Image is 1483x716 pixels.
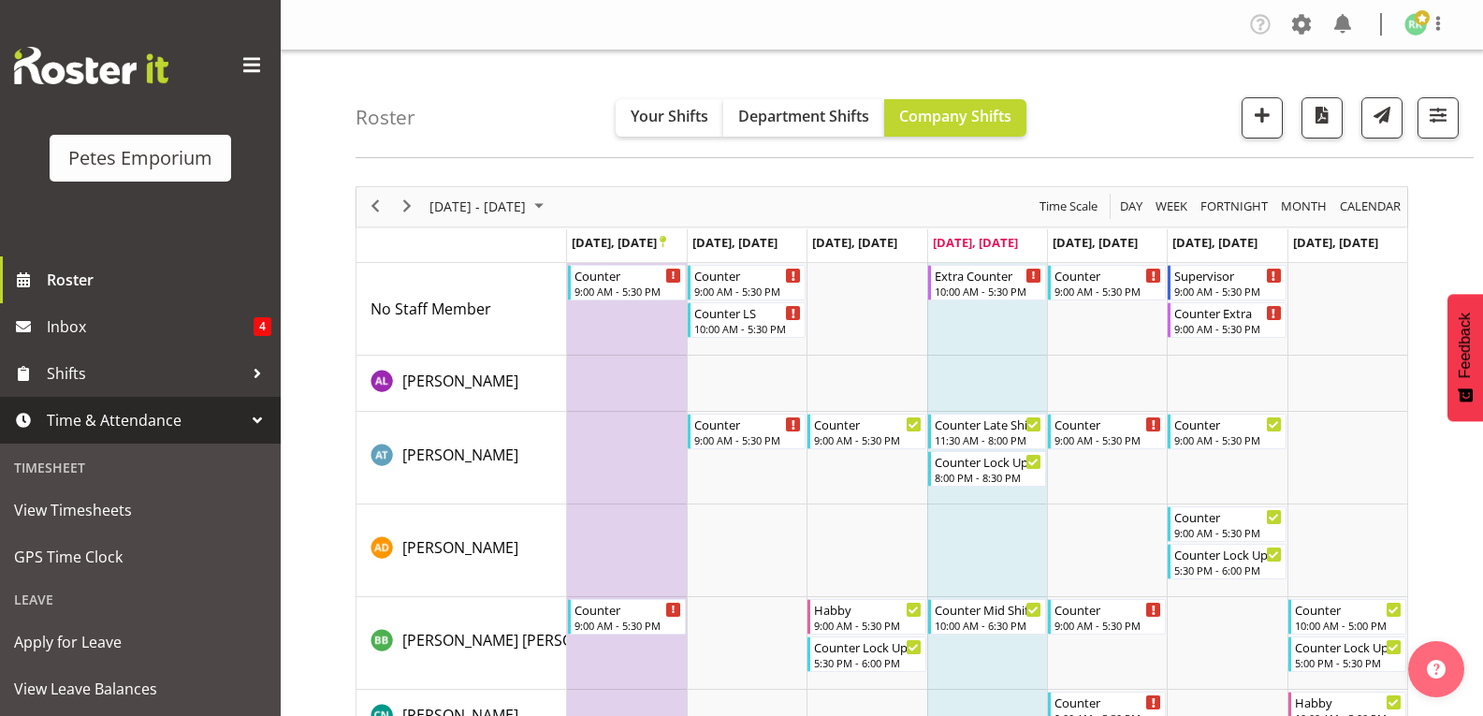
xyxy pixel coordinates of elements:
[807,636,925,672] div: Beena Beena"s event - Counter Lock Up Begin From Wednesday, September 24, 2025 at 5:30:00 PM GMT+...
[694,284,801,299] div: 9:00 AM - 5:30 PM
[391,187,423,226] div: next period
[1048,599,1166,635] div: Beena Beena"s event - Counter Begin From Friday, September 26, 2025 at 9:00:00 AM GMT+12:00 Ends ...
[1048,265,1166,300] div: No Staff Member"s event - Counter Begin From Friday, September 26, 2025 at 9:00:00 AM GMT+12:00 E...
[935,415,1041,433] div: Counter Late Shift
[574,618,681,633] div: 9:00 AM - 5:30 PM
[1293,234,1378,251] span: [DATE], [DATE]
[1038,195,1099,218] span: Time Scale
[1337,195,1404,218] button: Month
[688,265,806,300] div: No Staff Member"s event - Counter Begin From Tuesday, September 23, 2025 at 9:00:00 AM GMT+12:00 ...
[423,187,555,226] div: September 22 - 28, 2025
[1168,265,1286,300] div: No Staff Member"s event - Supervisor Begin From Saturday, September 27, 2025 at 9:00:00 AM GMT+12...
[1168,414,1286,449] div: Alex-Micheal Taniwha"s event - Counter Begin From Saturday, September 27, 2025 at 9:00:00 AM GMT+...
[928,599,1046,635] div: Beena Beena"s event - Counter Mid Shift Begin From Thursday, September 25, 2025 at 10:00:00 AM GM...
[1279,195,1329,218] span: Month
[807,599,925,635] div: Beena Beena"s event - Habby Begin From Wednesday, September 24, 2025 at 9:00:00 AM GMT+12:00 Ends...
[568,265,686,300] div: No Staff Member"s event - Counter Begin From Monday, September 22, 2025 at 9:00:00 AM GMT+12:00 E...
[371,298,491,320] a: No Staff Member
[1174,507,1281,526] div: Counter
[738,106,869,126] span: Department Shifts
[1295,600,1402,619] div: Counter
[1427,660,1446,679] img: help-xxl-2.png
[1174,545,1281,563] div: Counter Lock Up
[402,630,638,650] span: [PERSON_NAME] [PERSON_NAME]
[356,107,415,128] h4: Roster
[402,536,518,559] a: [PERSON_NAME]
[402,537,518,558] span: [PERSON_NAME]
[694,415,801,433] div: Counter
[402,370,518,392] a: [PERSON_NAME]
[1174,415,1281,433] div: Counter
[5,619,276,665] a: Apply for Leave
[68,144,212,172] div: Petes Emporium
[1174,266,1281,285] div: Supervisor
[402,629,638,651] a: [PERSON_NAME] [PERSON_NAME]
[807,414,925,449] div: Alex-Micheal Taniwha"s event - Counter Begin From Wednesday, September 24, 2025 at 9:00:00 AM GMT...
[814,618,921,633] div: 9:00 AM - 5:30 PM
[1172,234,1258,251] span: [DATE], [DATE]
[935,284,1041,299] div: 10:00 AM - 5:30 PM
[1054,266,1161,285] div: Counter
[1054,415,1161,433] div: Counter
[1174,321,1281,336] div: 9:00 AM - 5:30 PM
[5,448,276,487] div: Timesheet
[1174,284,1281,299] div: 9:00 AM - 5:30 PM
[356,504,567,597] td: Amelia Denz resource
[935,432,1041,447] div: 11:30 AM - 8:00 PM
[928,265,1046,300] div: No Staff Member"s event - Extra Counter Begin From Thursday, September 25, 2025 at 10:00:00 AM GM...
[933,234,1018,251] span: [DATE], [DATE]
[814,432,921,447] div: 9:00 AM - 5:30 PM
[1278,195,1330,218] button: Timeline Month
[1168,302,1286,338] div: No Staff Member"s event - Counter Extra Begin From Saturday, September 27, 2025 at 9:00:00 AM GMT...
[14,675,267,703] span: View Leave Balances
[47,406,243,434] span: Time & Attendance
[884,99,1026,137] button: Company Shifts
[688,414,806,449] div: Alex-Micheal Taniwha"s event - Counter Begin From Tuesday, September 23, 2025 at 9:00:00 AM GMT+1...
[935,470,1041,485] div: 8:00 PM - 8:30 PM
[1054,693,1161,711] div: Counter
[1154,195,1189,218] span: Week
[1418,97,1459,139] button: Filter Shifts
[1174,303,1281,322] div: Counter Extra
[928,451,1046,487] div: Alex-Micheal Taniwha"s event - Counter Lock Up Begin From Thursday, September 25, 2025 at 8:00:00...
[1054,432,1161,447] div: 9:00 AM - 5:30 PM
[254,317,271,336] span: 4
[631,106,708,126] span: Your Shifts
[1117,195,1146,218] button: Timeline Day
[1054,284,1161,299] div: 9:00 AM - 5:30 PM
[5,533,276,580] a: GPS Time Clock
[692,234,778,251] span: [DATE], [DATE]
[568,599,686,635] div: Beena Beena"s event - Counter Begin From Monday, September 22, 2025 at 9:00:00 AM GMT+12:00 Ends ...
[1361,97,1403,139] button: Send a list of all shifts for the selected filtered period to all rostered employees.
[694,321,801,336] div: 10:00 AM - 5:30 PM
[935,452,1041,471] div: Counter Lock Up
[814,637,921,656] div: Counter Lock Up
[47,266,271,294] span: Roster
[1153,195,1191,218] button: Timeline Week
[1295,637,1402,656] div: Counter Lock Up
[402,445,518,465] span: [PERSON_NAME]
[1053,234,1138,251] span: [DATE], [DATE]
[14,496,267,524] span: View Timesheets
[1174,432,1281,447] div: 9:00 AM - 5:30 PM
[1338,195,1403,218] span: calendar
[5,580,276,619] div: Leave
[1048,414,1166,449] div: Alex-Micheal Taniwha"s event - Counter Begin From Friday, September 26, 2025 at 9:00:00 AM GMT+12...
[1168,544,1286,579] div: Amelia Denz"s event - Counter Lock Up Begin From Saturday, September 27, 2025 at 5:30:00 PM GMT+1...
[1301,97,1343,139] button: Download a PDF of the roster according to the set date range.
[14,543,267,571] span: GPS Time Clock
[574,284,681,299] div: 9:00 AM - 5:30 PM
[371,299,491,319] span: No Staff Member
[47,359,243,387] span: Shifts
[1174,563,1281,577] div: 5:30 PM - 6:00 PM
[616,99,723,137] button: Your Shifts
[14,47,168,84] img: Rosterit website logo
[694,303,801,322] div: Counter LS
[402,371,518,391] span: [PERSON_NAME]
[1168,506,1286,542] div: Amelia Denz"s event - Counter Begin From Saturday, September 27, 2025 at 9:00:00 AM GMT+12:00 End...
[1242,97,1283,139] button: Add a new shift
[1447,294,1483,421] button: Feedback - Show survey
[47,313,254,341] span: Inbox
[356,356,567,412] td: Abigail Lane resource
[395,195,420,218] button: Next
